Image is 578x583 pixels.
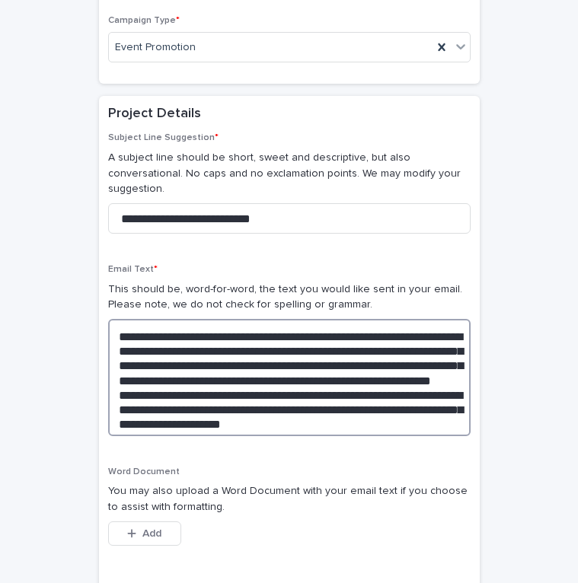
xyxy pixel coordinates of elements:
[108,467,180,476] span: Word Document
[142,528,161,539] span: Add
[108,133,219,142] span: Subject Line Suggestion
[108,16,180,25] span: Campaign Type
[108,150,471,197] p: A subject line should be short, sweet and descriptive, but also conversational. No caps and no ex...
[108,483,471,515] p: You may also upload a Word Document with your email text if you choose to assist with formatting.
[115,40,196,56] span: Event Promotion
[108,521,181,546] button: Add
[108,105,201,123] h2: Project Details
[108,282,471,314] p: This should be, word-for-word, the text you would like sent in your email. Please note, we do not...
[108,265,158,274] span: Email Text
